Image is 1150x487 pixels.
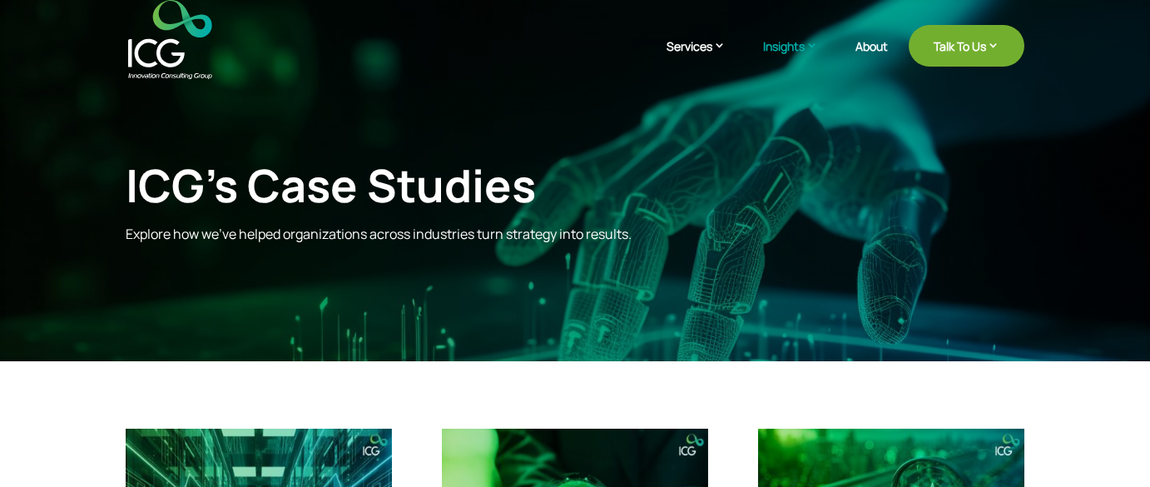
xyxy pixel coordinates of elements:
[667,37,742,79] a: Services
[763,37,835,79] a: Insights
[126,225,632,243] span: Explore how we’ve helped organizations across industries turn strategy into results.
[909,25,1024,67] a: Talk To Us
[855,40,888,79] a: About
[126,158,818,212] div: ICG’s Case Studies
